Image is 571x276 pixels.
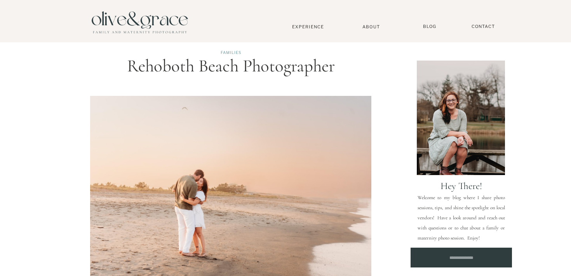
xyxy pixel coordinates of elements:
a: Experience [282,24,334,30]
a: Families [221,50,241,55]
a: About [359,24,383,29]
a: BLOG [420,24,439,30]
h1: Rehoboth Beach Photographer [92,57,369,75]
p: Hey there! [417,180,505,189]
a: Contact [468,24,499,30]
p: Welcome to my blog where I share photo sessions, tips, and shine the spotlight on local vendors! ... [418,193,505,239]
